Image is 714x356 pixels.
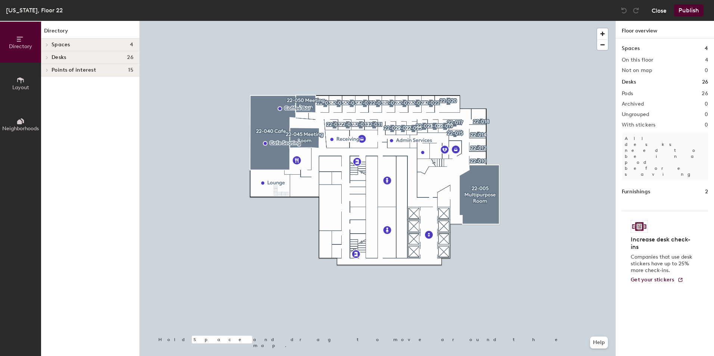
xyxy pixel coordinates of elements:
img: Undo [620,7,628,14]
span: Directory [9,43,32,50]
h1: Furnishings [622,188,650,196]
h2: 0 [705,122,708,128]
h2: Pods [622,91,633,97]
h1: Floor overview [616,21,714,38]
h2: 0 [705,112,708,118]
h2: 26 [702,91,708,97]
h2: On this floor [622,57,654,63]
img: Sticker logo [631,220,648,233]
div: [US_STATE], Floor 22 [6,6,63,15]
h2: 0 [705,68,708,74]
button: Publish [674,4,704,16]
span: Layout [12,84,29,91]
span: Points of interest [52,67,96,73]
h1: 26 [702,78,708,86]
span: 15 [128,67,133,73]
p: Companies that use desk stickers have up to 25% more check-ins. [631,254,695,274]
h2: Ungrouped [622,112,649,118]
span: Neighborhoods [2,125,39,132]
a: Get your stickers [631,277,683,283]
h1: Desks [622,78,636,86]
h2: Not on map [622,68,652,74]
span: 26 [127,54,133,60]
span: 4 [130,42,133,48]
p: All desks need to be in a pod before saving [622,132,708,180]
button: Close [652,4,667,16]
button: Help [590,337,608,349]
h2: 4 [705,57,708,63]
h2: 0 [705,101,708,107]
img: Redo [632,7,640,14]
h1: Directory [41,27,139,38]
h1: 2 [705,188,708,196]
h1: Spaces [622,44,640,53]
h2: Archived [622,101,644,107]
h2: With stickers [622,122,656,128]
span: Desks [52,54,66,60]
span: Spaces [52,42,70,48]
span: Get your stickers [631,277,674,283]
h4: Increase desk check-ins [631,236,695,251]
h1: 4 [705,44,708,53]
